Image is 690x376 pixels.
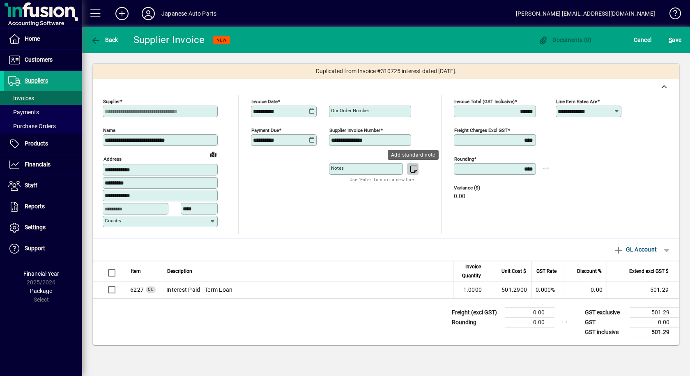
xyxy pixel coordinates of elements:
td: GST [581,317,630,327]
span: Description [167,267,192,276]
span: Support [25,245,45,251]
mat-label: Name [103,127,115,133]
span: Back [91,37,118,43]
span: GL [148,287,154,292]
mat-label: Invoice date [251,99,278,104]
a: View on map [207,148,220,161]
span: NEW [216,37,227,43]
mat-label: Supplier invoice number [329,127,380,133]
a: Financials [4,155,82,175]
span: Variance ($) [454,185,503,191]
td: 501.29 [607,281,679,298]
span: Customers [25,56,53,63]
mat-label: Notes [331,165,344,171]
td: 0.00 [630,317,679,327]
mat-label: Invoice Total (GST inclusive) [454,99,515,104]
span: Unit Cost $ [501,267,526,276]
mat-label: Our order number [331,108,369,113]
span: GST Rate [536,267,557,276]
button: Profile [135,6,161,21]
a: Products [4,134,82,154]
td: 0.00 [505,317,554,327]
td: GST exclusive [581,307,630,317]
a: Home [4,29,82,49]
button: Cancel [632,32,654,47]
a: Staff [4,175,82,196]
mat-label: Line item rates are [556,99,597,104]
span: Financial Year [23,270,59,277]
span: Payments [8,109,39,115]
td: 1.0000 [453,281,486,298]
span: Interest Paid - Term Loan [130,286,144,294]
span: Discount % [577,267,602,276]
span: Purchase Orders [8,123,56,129]
div: Japanese Auto Parts [161,7,216,20]
button: Back [89,32,120,47]
span: Suppliers [25,77,48,84]
span: S [669,37,672,43]
span: Invoice Quantity [458,262,481,280]
td: 501.29 [630,307,679,317]
td: 0.00 [505,307,554,317]
button: GL Account [609,242,661,257]
a: Invoices [4,91,82,105]
span: Duplicated from Invoice #310725 interest dated [DATE]. [316,67,457,76]
span: Documents (0) [538,37,592,43]
div: Supplier Invoice [133,33,205,46]
div: [PERSON_NAME] [EMAIL_ADDRESS][DOMAIN_NAME] [516,7,655,20]
button: Documents (0) [536,32,594,47]
td: 0.000% [531,281,564,298]
mat-label: Country [105,218,121,224]
a: Customers [4,50,82,70]
mat-label: Freight charges excl GST [454,127,508,133]
span: Invoices [8,95,34,101]
td: 0.00 [564,281,607,298]
a: Knowledge Base [663,2,680,28]
mat-label: Supplier [103,99,120,104]
button: Save [667,32,683,47]
span: Item [131,267,141,276]
span: Home [25,35,40,42]
span: Settings [25,224,46,231]
mat-hint: Use 'Enter' to start a new line [350,175,414,184]
span: 0.00 [454,193,465,200]
td: GST inclusive [581,327,630,337]
a: Purchase Orders [4,119,82,133]
span: Staff [25,182,37,189]
app-page-header-button: Back [82,32,127,47]
span: ave [669,33,681,46]
mat-label: Rounding [454,156,474,162]
span: Financials [25,161,51,168]
td: Freight (excl GST) [448,307,505,317]
td: 501.2900 [486,281,531,298]
span: Products [25,140,48,147]
mat-label: Payment due [251,127,279,133]
button: Add [109,6,135,21]
td: Interest Paid - Term Loan [162,281,453,298]
a: Support [4,238,82,259]
span: Package [30,288,52,294]
td: Rounding [448,317,505,327]
a: Reports [4,196,82,217]
span: GL Account [614,243,657,256]
span: Extend excl GST $ [629,267,669,276]
a: Settings [4,217,82,238]
span: Reports [25,203,45,210]
div: Add standard note [388,150,439,160]
span: Cancel [634,33,652,46]
td: 501.29 [630,327,679,337]
a: Payments [4,105,82,119]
